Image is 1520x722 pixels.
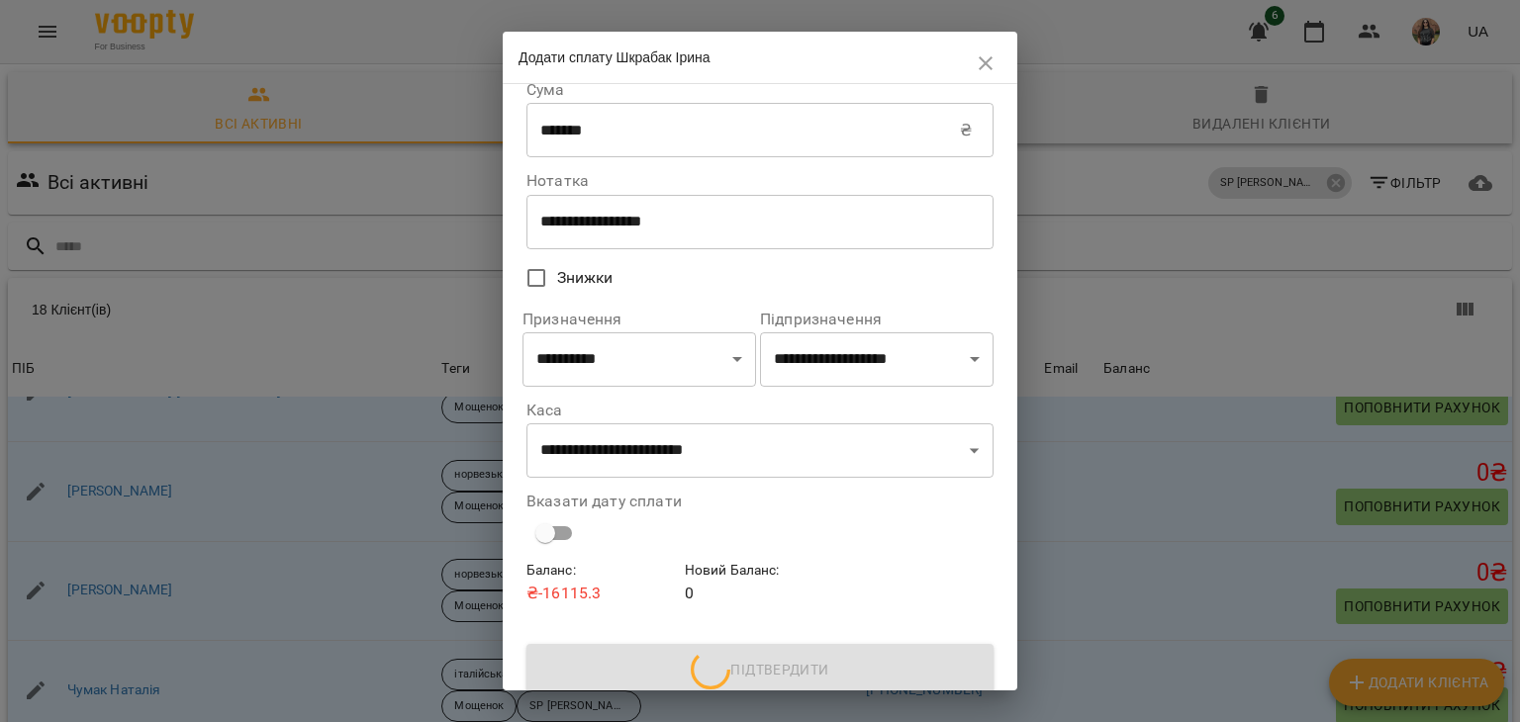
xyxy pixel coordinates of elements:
label: Нотатка [526,173,994,189]
h6: Баланс : [526,560,677,582]
label: Каса [526,403,994,418]
p: ₴ -16115.3 [526,582,677,605]
label: Сума [526,82,994,98]
p: ₴ [960,119,972,142]
label: Призначення [522,312,756,327]
label: Вказати дату сплати [526,494,994,509]
span: Знижки [557,266,614,290]
div: 0 [681,556,839,608]
h6: Новий Баланс : [685,560,835,582]
label: Підпризначення [760,312,994,327]
span: Додати сплату Шкрабак Ірина [519,49,711,65]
